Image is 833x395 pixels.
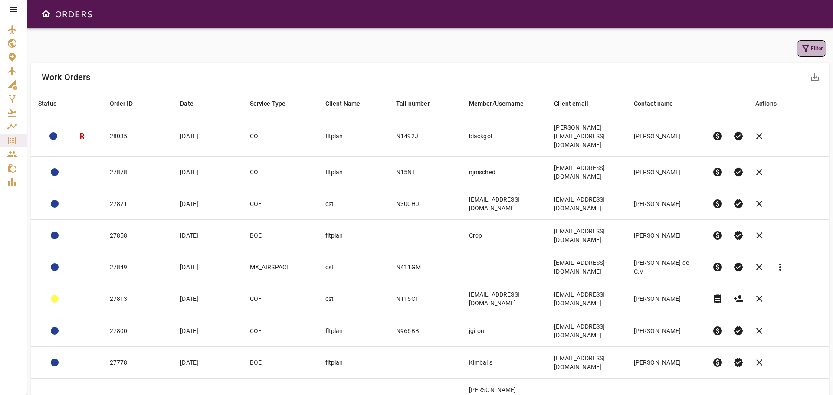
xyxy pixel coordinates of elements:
[51,232,59,239] div: ACTION REQUIRED
[462,283,548,315] td: [EMAIL_ADDRESS][DOMAIN_NAME]
[712,167,723,177] span: paid
[547,188,626,220] td: [EMAIL_ADDRESS][DOMAIN_NAME]
[627,346,705,378] td: [PERSON_NAME]
[554,98,600,109] span: Client email
[180,98,193,109] div: Date
[733,199,744,209] span: verified
[80,131,84,141] h3: R
[243,157,318,188] td: COF
[749,288,770,309] button: Cancel order
[173,220,243,251] td: [DATE]
[707,288,728,309] button: Invoice order
[396,98,430,109] div: Tail number
[728,257,749,277] button: Set Permit Ready
[38,98,68,109] span: Status
[469,98,524,109] div: Member/Username
[173,283,243,315] td: [DATE]
[396,98,441,109] span: Tail number
[318,157,389,188] td: fltplan
[728,193,749,214] button: Set Permit Ready
[42,70,91,84] h6: Work Orders
[712,199,723,209] span: paid
[103,157,174,188] td: 27878
[37,5,55,23] button: Open drawer
[51,359,59,366] div: ACTION REQUIRED
[318,283,389,315] td: cst
[749,126,770,147] button: Cancel order
[243,251,318,283] td: MX_AIRSPACE
[51,295,59,303] div: ADMIN
[469,98,535,109] span: Member/Username
[754,167,764,177] span: clear
[728,352,749,373] button: Set Permit Ready
[243,220,318,251] td: BOE
[810,72,820,82] span: save_alt
[55,7,92,21] h6: ORDERS
[173,116,243,157] td: [DATE]
[462,315,548,346] td: jgiron
[250,98,286,109] div: Service Type
[707,320,728,341] button: Pre-Invoice order
[634,98,673,109] div: Contact name
[627,157,705,188] td: [PERSON_NAME]
[318,188,389,220] td: cst
[51,200,59,208] div: ADMIN
[243,315,318,346] td: COF
[110,98,144,109] span: Order ID
[707,352,728,373] button: Pre-Invoice order
[173,346,243,378] td: [DATE]
[547,283,626,315] td: [EMAIL_ADDRESS][DOMAIN_NAME]
[627,283,705,315] td: [PERSON_NAME]
[749,193,770,214] button: Cancel order
[775,262,785,272] span: more_vert
[389,315,462,346] td: N966BB
[51,327,59,335] div: ADMIN
[173,157,243,188] td: [DATE]
[733,230,744,241] span: verified
[103,346,174,378] td: 27778
[325,98,372,109] span: Client Name
[733,131,744,141] span: verified
[749,320,770,341] button: Cancel order
[547,157,626,188] td: [EMAIL_ADDRESS][DOMAIN_NAME]
[728,320,749,341] button: Set Permit Ready
[389,283,462,315] td: N115CT
[749,162,770,183] button: Cancel order
[797,40,826,57] button: Filter
[707,162,728,183] button: Pre-Invoice order
[180,98,205,109] span: Date
[389,188,462,220] td: N300HJ
[707,257,728,277] button: Pre-Invoice order
[462,157,548,188] td: njmsched
[462,346,548,378] td: Kimballs
[547,315,626,346] td: [EMAIL_ADDRESS][DOMAIN_NAME]
[627,188,705,220] td: [PERSON_NAME]
[547,116,626,157] td: [PERSON_NAME][EMAIL_ADDRESS][DOMAIN_NAME]
[38,98,56,109] div: Status
[554,98,588,109] div: Client email
[49,132,57,140] div: ACTION REQUIRED
[627,116,705,157] td: [PERSON_NAME]
[627,220,705,251] td: [PERSON_NAME]
[389,251,462,283] td: N411GM
[547,251,626,283] td: [EMAIL_ADDRESS][DOMAIN_NAME]
[754,199,764,209] span: clear
[243,346,318,378] td: BOE
[707,193,728,214] button: Pre-Invoice order
[712,262,723,272] span: paid
[462,220,548,251] td: Crop
[627,251,705,283] td: [PERSON_NAME] de C.V
[110,98,133,109] div: Order ID
[547,220,626,251] td: [EMAIL_ADDRESS][DOMAIN_NAME]
[173,251,243,283] td: [DATE]
[707,126,728,147] button: Pre-Invoice order
[51,263,59,271] div: ACTION REQUIRED
[749,225,770,246] button: Cancel order
[325,98,361,109] div: Client Name
[51,168,59,176] div: ADMIN
[712,357,723,368] span: paid
[707,225,728,246] button: Pre-Invoice order
[462,188,548,220] td: [EMAIL_ADDRESS][DOMAIN_NAME]
[547,346,626,378] td: [EMAIL_ADDRESS][DOMAIN_NAME]
[318,346,389,378] td: fltplan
